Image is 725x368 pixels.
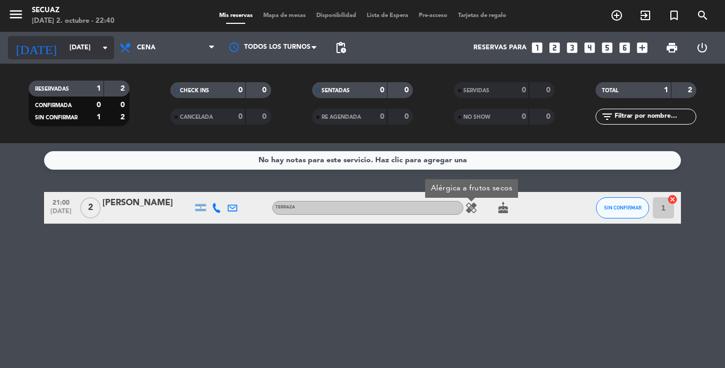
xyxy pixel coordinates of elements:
[614,111,696,122] input: Filtrar por nombre...
[80,197,101,218] span: 2
[238,113,243,120] strong: 0
[696,9,709,22] i: search
[687,32,717,64] div: LOG OUT
[696,41,709,54] i: power_settings_new
[618,41,632,55] i: looks_6
[48,196,74,208] span: 21:00
[666,41,678,54] span: print
[102,196,193,210] div: [PERSON_NAME]
[463,88,489,93] span: SERVIDAS
[465,201,478,214] i: healing
[180,88,209,93] span: CHECK INS
[238,86,243,94] strong: 0
[610,9,623,22] i: add_circle_outline
[361,13,413,19] span: Lista de Espera
[667,194,678,205] i: cancel
[137,44,156,51] span: Cena
[522,113,526,120] strong: 0
[322,88,350,93] span: SENTADAS
[35,115,77,120] span: SIN CONFIRMAR
[497,201,510,214] i: cake
[48,208,74,220] span: [DATE]
[258,154,467,167] div: No hay notas para este servicio. Haz clic para agregar una
[522,86,526,94] strong: 0
[32,5,115,16] div: secuaz
[688,86,694,94] strong: 2
[311,13,361,19] span: Disponibilidad
[32,16,115,27] div: [DATE] 2. octubre - 22:40
[120,113,127,121] strong: 2
[180,115,213,120] span: CANCELADA
[35,103,72,108] span: CONFIRMADA
[214,13,258,19] span: Mis reservas
[8,6,24,26] button: menu
[453,13,512,19] span: Tarjetas de regalo
[601,110,614,123] i: filter_list
[463,115,490,120] span: NO SHOW
[120,85,127,92] strong: 2
[425,179,518,198] div: Alérgica a frutos secos
[473,44,527,51] span: Reservas para
[334,41,347,54] span: pending_actions
[546,113,553,120] strong: 0
[262,86,269,94] strong: 0
[97,85,101,92] strong: 1
[546,86,553,94] strong: 0
[35,86,69,92] span: RESERVADAS
[275,205,295,209] span: TERRAZA
[668,9,680,22] i: turned_in_not
[97,101,101,109] strong: 0
[583,41,597,55] i: looks_4
[565,41,579,55] i: looks_3
[602,88,618,93] span: TOTAL
[413,13,453,19] span: Pre-acceso
[635,41,649,55] i: add_box
[604,205,642,211] span: SIN CONFIRMAR
[97,113,101,121] strong: 1
[664,86,668,94] strong: 1
[596,197,649,218] button: SIN CONFIRMAR
[8,36,64,59] i: [DATE]
[120,101,127,109] strong: 0
[404,86,411,94] strong: 0
[380,86,384,94] strong: 0
[258,13,311,19] span: Mapa de mesas
[600,41,614,55] i: looks_5
[99,41,111,54] i: arrow_drop_down
[404,113,411,120] strong: 0
[380,113,384,120] strong: 0
[8,6,24,22] i: menu
[530,41,544,55] i: looks_one
[322,115,361,120] span: RE AGENDADA
[262,113,269,120] strong: 0
[548,41,562,55] i: looks_two
[639,9,652,22] i: exit_to_app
